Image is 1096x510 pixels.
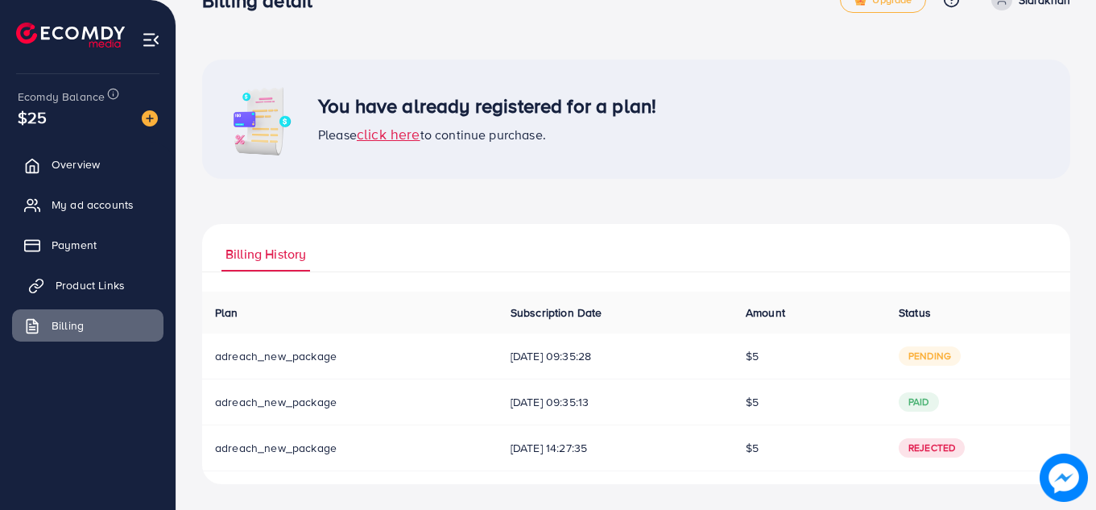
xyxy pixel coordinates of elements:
span: Rejected [899,438,965,458]
span: $25 [18,106,47,129]
span: $5 [746,348,759,364]
a: Product Links [12,269,163,301]
img: logo [16,23,125,48]
a: Billing [12,309,163,342]
span: Product Links [56,277,125,293]
span: Status [899,305,931,321]
span: Billing History [225,245,306,263]
span: pending [899,346,961,366]
img: image [142,110,158,126]
span: adreach_new_package [215,440,337,456]
span: Subscription Date [511,305,602,321]
div: Please to continue purchase. [318,124,656,145]
span: Overview [52,156,100,172]
span: Ecomdy Balance [18,89,105,105]
img: menu [142,31,160,49]
a: Overview [12,148,163,180]
span: Amount [746,305,785,321]
a: My ad accounts [12,189,163,221]
span: adreach_new_package [215,394,337,410]
span: [DATE] 14:27:35 [511,440,720,456]
span: My ad accounts [52,197,134,213]
span: click here [357,124,420,144]
span: $5 [746,440,759,456]
span: [DATE] 09:35:28 [511,348,720,364]
img: image [221,79,302,160]
span: [DATE] 09:35:13 [511,394,720,410]
span: $5 [746,394,759,410]
h3: You have already registered for a plan! [318,94,656,118]
span: Payment [52,237,97,253]
a: Payment [12,229,163,261]
span: Plan [215,305,238,321]
span: paid [899,392,939,412]
span: Billing [52,317,84,334]
span: adreach_new_package [215,348,337,364]
img: image [1040,454,1088,502]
